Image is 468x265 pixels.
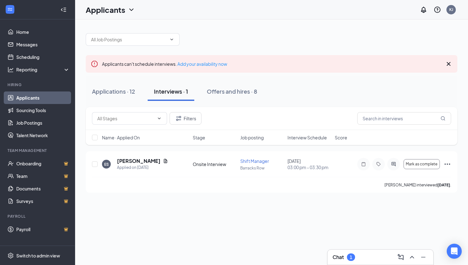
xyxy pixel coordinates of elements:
[16,157,70,170] a: OnboardingCrown
[240,158,269,164] span: Shift Manager
[16,38,70,51] a: Messages
[335,134,347,141] span: Score
[360,162,367,167] svg: Note
[102,134,140,141] span: Name · Applied On
[8,82,69,87] div: Hiring
[8,148,69,153] div: Team Management
[128,6,135,13] svg: ChevronDown
[16,129,70,142] a: Talent Network
[434,6,441,13] svg: QuestionInfo
[157,116,162,121] svg: ChevronDown
[408,253,416,261] svg: ChevronUp
[350,255,352,260] div: 1
[169,37,174,42] svg: ChevronDown
[175,115,182,122] svg: Filter
[16,104,70,117] a: Sourcing Tools
[16,91,70,104] a: Applicants
[8,66,14,73] svg: Analysis
[16,182,70,195] a: DocumentsCrown
[390,162,397,167] svg: ActiveChat
[16,26,70,38] a: Home
[16,66,70,73] div: Reporting
[375,162,382,167] svg: Tag
[97,115,154,122] input: All Stages
[117,164,168,171] div: Applied on [DATE]
[418,252,428,262] button: Minimize
[16,195,70,207] a: SurveysCrown
[163,158,168,164] svg: Document
[445,60,452,68] svg: Cross
[8,214,69,219] div: Payroll
[170,112,201,125] button: Filter Filters
[397,253,404,261] svg: ComposeMessage
[154,87,188,95] div: Interviews · 1
[240,134,264,141] span: Job posting
[396,252,406,262] button: ComposeMessage
[8,252,14,259] svg: Settings
[287,134,327,141] span: Interview Schedule
[7,6,13,13] svg: WorkstreamLogo
[102,61,227,67] span: Applicants can't schedule interviews.
[357,112,451,125] input: Search in interviews
[384,182,451,188] p: [PERSON_NAME] interviewed .
[444,160,451,168] svg: Ellipses
[177,61,227,67] a: Add your availability now
[60,7,67,13] svg: Collapse
[406,162,437,166] span: Mark as complete
[440,116,445,121] svg: MagnifyingGlass
[86,4,125,15] h1: Applicants
[91,36,167,43] input: All Job Postings
[333,254,344,261] h3: Chat
[104,162,109,167] div: ES
[420,253,427,261] svg: Minimize
[447,244,462,259] div: Open Intercom Messenger
[240,165,284,171] p: Barracks Row
[287,158,331,170] div: [DATE]
[207,87,257,95] div: Offers and hires · 8
[193,161,236,167] div: Onsite Interview
[407,252,417,262] button: ChevronUp
[437,183,450,187] b: [DATE]
[420,6,427,13] svg: Notifications
[287,164,331,170] span: 03:00 pm - 03:30 pm
[92,87,135,95] div: Applications · 12
[117,158,160,164] h5: [PERSON_NAME]
[193,134,205,141] span: Stage
[16,252,60,259] div: Switch to admin view
[16,51,70,63] a: Scheduling
[16,117,70,129] a: Job Postings
[91,60,98,68] svg: Error
[16,170,70,182] a: TeamCrown
[16,223,70,236] a: PayrollCrown
[449,7,453,12] div: KJ
[404,159,440,169] button: Mark as complete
